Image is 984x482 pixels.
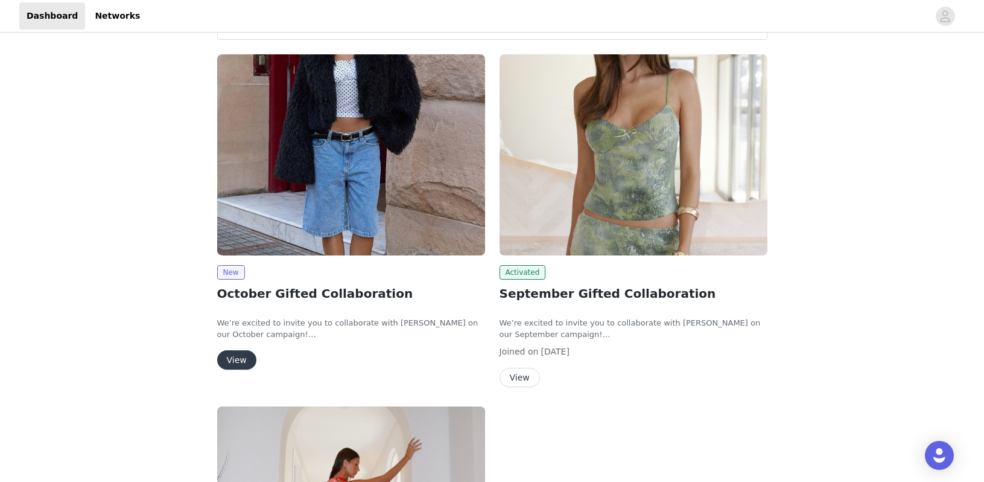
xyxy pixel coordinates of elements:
p: We’re excited to invite you to collaborate with [PERSON_NAME] on our October campaign! [217,317,485,341]
a: View [217,356,256,365]
span: Joined on [500,347,539,356]
p: We’re excited to invite you to collaborate with [PERSON_NAME] on our September campaign! [500,317,767,341]
button: View [217,350,256,370]
span: New [217,265,245,280]
span: Activated [500,265,546,280]
span: [DATE] [541,347,570,356]
div: avatar [939,7,951,26]
h2: September Gifted Collaboration [500,284,767,303]
button: View [500,368,540,387]
a: Networks [87,2,147,30]
a: View [500,373,540,382]
div: Open Intercom Messenger [925,441,954,470]
h2: October Gifted Collaboration [217,284,485,303]
img: Peppermayo USA [500,54,767,255]
img: Peppermayo USA [217,54,485,255]
a: Dashboard [19,2,85,30]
